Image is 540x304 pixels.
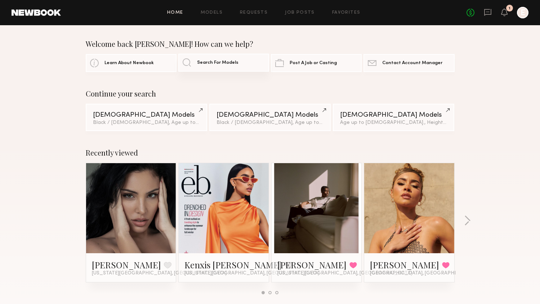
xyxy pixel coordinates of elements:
a: [DEMOGRAPHIC_DATA] ModelsBlack / [DEMOGRAPHIC_DATA], Age up to [DEMOGRAPHIC_DATA]. [86,104,207,131]
a: Post A Job or Casting [271,54,362,72]
a: Job Posts [285,10,315,15]
div: Age up to [DEMOGRAPHIC_DATA]., Height 5'11" - 6'3" [340,120,447,125]
div: Continue your search [86,89,455,98]
a: [PERSON_NAME] [277,259,347,271]
a: [PERSON_NAME] [370,259,439,271]
div: [DEMOGRAPHIC_DATA] Models [93,112,200,119]
div: Black / [DEMOGRAPHIC_DATA], Age up to [DEMOGRAPHIC_DATA]. [217,120,323,125]
div: Black / [DEMOGRAPHIC_DATA], Age up to [DEMOGRAPHIC_DATA]. [93,120,200,125]
a: Requests [240,10,268,15]
div: [DEMOGRAPHIC_DATA] Models [217,112,323,119]
div: Recently viewed [86,148,455,157]
a: Home [167,10,183,15]
span: Search For Models [197,61,238,65]
div: 1 [509,6,510,10]
a: Favorites [332,10,361,15]
a: [DEMOGRAPHIC_DATA] ModelsAge up to [DEMOGRAPHIC_DATA]., Height 5'11" - 6'3" [333,104,454,131]
a: Kenxis [PERSON_NAME] [184,259,282,271]
div: Welcome back [PERSON_NAME]! How can we help? [86,40,455,48]
span: [US_STATE][GEOGRAPHIC_DATA], [GEOGRAPHIC_DATA] [92,271,227,276]
a: Models [201,10,223,15]
span: Post A Job or Casting [290,61,337,66]
span: Contact Account Manager [382,61,442,66]
a: [DEMOGRAPHIC_DATA] ModelsBlack / [DEMOGRAPHIC_DATA], Age up to [DEMOGRAPHIC_DATA]. [209,104,331,131]
a: Learn About Newbook [86,54,177,72]
div: [DEMOGRAPHIC_DATA] Models [340,112,447,119]
span: [GEOGRAPHIC_DATA], [GEOGRAPHIC_DATA] [370,271,477,276]
span: [US_STATE][GEOGRAPHIC_DATA], [GEOGRAPHIC_DATA] [277,271,412,276]
span: [US_STATE][GEOGRAPHIC_DATA], [GEOGRAPHIC_DATA] [184,271,319,276]
a: E [517,7,528,18]
a: [PERSON_NAME] [92,259,161,271]
span: Learn About Newbook [104,61,154,66]
a: Search For Models [178,54,269,72]
a: Contact Account Manager [363,54,454,72]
